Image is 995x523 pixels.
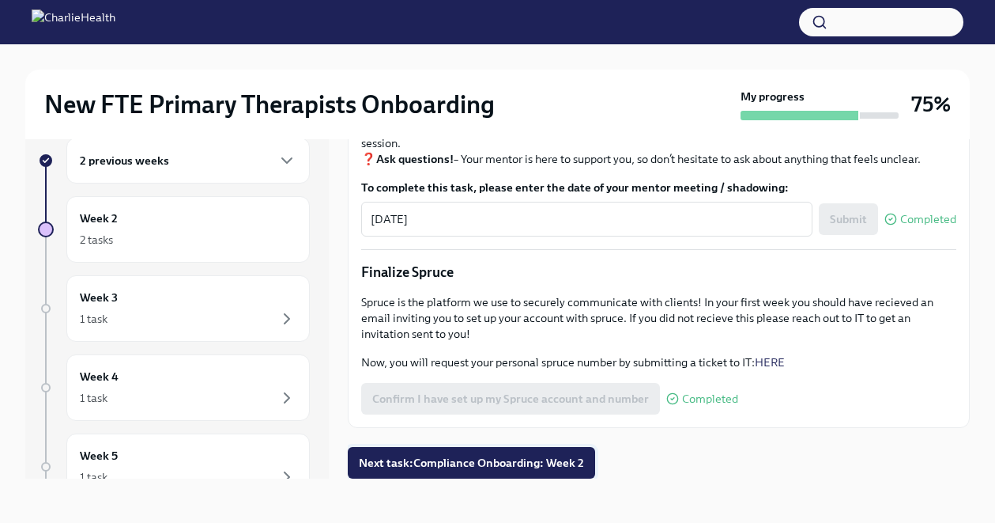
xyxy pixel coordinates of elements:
strong: Ask questions! [376,152,454,166]
div: 1 task [80,469,107,485]
label: To complete this task, please enter the date of your mentor meeting / shadowing: [361,180,956,195]
div: 2 previous weeks [66,138,310,184]
a: Week 22 tasks [38,196,310,263]
div: 2 tasks [80,232,113,248]
button: Next task:Compliance Onboarding: Week 2 [348,447,595,479]
h6: Week 3 [80,289,118,306]
a: Week 51 task [38,434,310,500]
h6: Week 4 [80,368,119,385]
h6: Week 2 [80,210,118,227]
h6: Week 5 [80,447,118,464]
p: Spruce is the platform we use to securely communicate with clients! In your first week you should... [361,294,956,342]
h2: New FTE Primary Therapists Onboarding [44,89,495,120]
span: Next task : Compliance Onboarding: Week 2 [359,455,584,471]
textarea: [DATE] [371,210,803,229]
a: Week 31 task [38,275,310,342]
span: Completed [682,393,738,405]
span: Completed [900,214,956,225]
div: 1 task [80,311,107,327]
h3: 75% [911,90,951,119]
p: Now, you will request your personal spruce number by submitting a ticket to IT: [361,354,956,370]
a: HERE [755,355,785,370]
strong: My progress [741,89,805,104]
img: CharlieHealth [32,9,115,35]
h6: 2 previous weeks [80,152,169,169]
p: Finalize Spruce [361,263,956,282]
a: Week 41 task [38,354,310,421]
div: 1 task [80,390,107,406]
